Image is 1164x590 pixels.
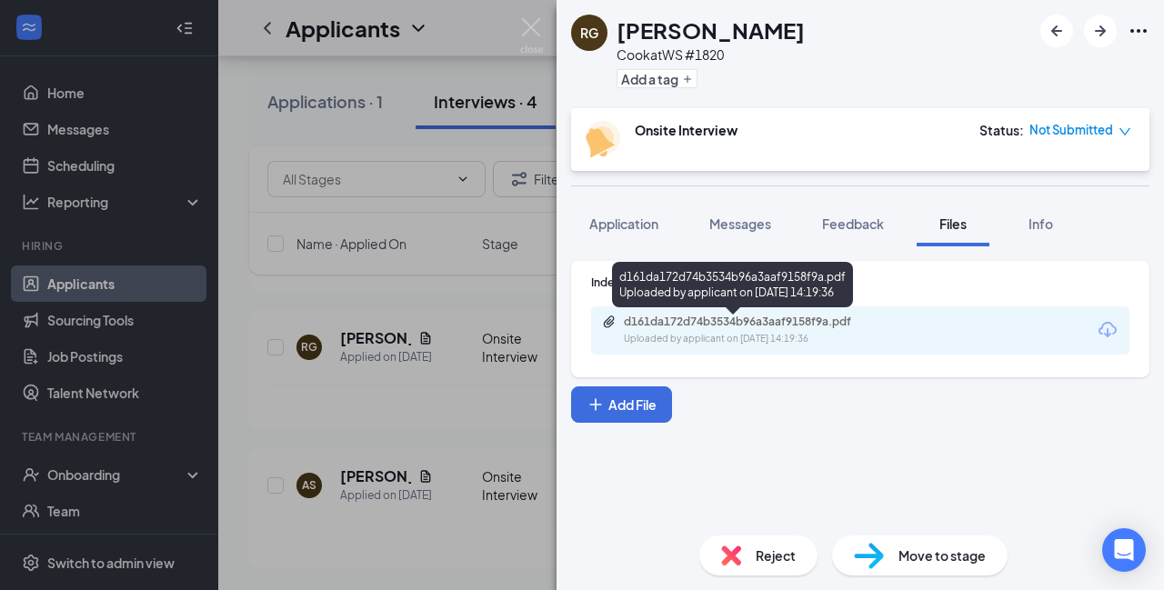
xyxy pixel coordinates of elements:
span: down [1119,125,1131,138]
svg: ArrowLeftNew [1046,20,1068,42]
div: Cook at WS #1820 [617,45,805,64]
span: Messages [709,215,771,232]
span: Application [589,215,658,232]
span: Files [939,215,967,232]
div: d161da172d74b3534b96a3aaf9158f9a.pdf Uploaded by applicant on [DATE] 14:19:36 [612,262,853,307]
svg: Plus [682,74,693,85]
h1: [PERSON_NAME] [617,15,805,45]
span: Reject [756,545,796,565]
div: Uploaded by applicant on [DATE] 14:19:36 [624,332,897,346]
button: ArrowLeftNew [1040,15,1073,47]
svg: Ellipses [1128,20,1149,42]
span: Not Submitted [1029,121,1113,139]
div: Indeed Resume [591,275,1129,290]
a: Paperclipd161da172d74b3534b96a3aaf9158f9a.pdfUploaded by applicant on [DATE] 14:19:36 [602,315,897,346]
div: Status : [979,121,1024,139]
span: Feedback [822,215,884,232]
svg: Plus [587,395,605,414]
button: Add FilePlus [571,386,672,423]
div: RG [580,24,598,42]
svg: Paperclip [602,315,617,329]
div: Open Intercom Messenger [1102,528,1146,572]
svg: Download [1097,319,1119,341]
b: Onsite Interview [635,122,738,138]
span: Move to stage [898,545,986,565]
svg: ArrowRight [1089,20,1111,42]
span: Info [1029,215,1053,232]
div: d161da172d74b3534b96a3aaf9158f9a.pdf [624,315,878,329]
button: PlusAdd a tag [617,69,697,88]
button: ArrowRight [1084,15,1117,47]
